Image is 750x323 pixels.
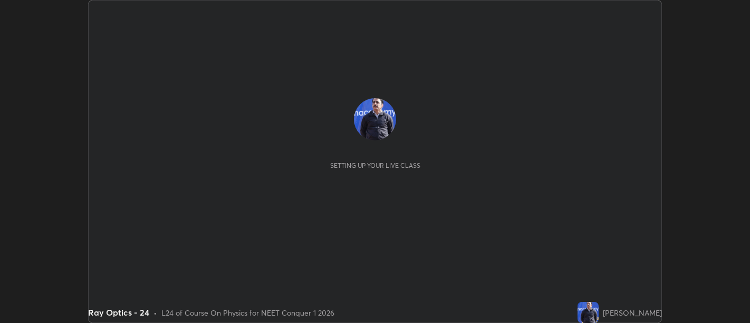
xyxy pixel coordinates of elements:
div: [PERSON_NAME] [603,307,662,318]
div: Setting up your live class [330,161,420,169]
img: 0fac2fe1a61b44c9b83749fbfb6ae1ce.jpg [354,98,396,140]
div: L24 of Course On Physics for NEET Conquer 1 2026 [161,307,334,318]
img: 0fac2fe1a61b44c9b83749fbfb6ae1ce.jpg [578,302,599,323]
div: • [153,307,157,318]
div: Ray Optics - 24 [88,306,149,319]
